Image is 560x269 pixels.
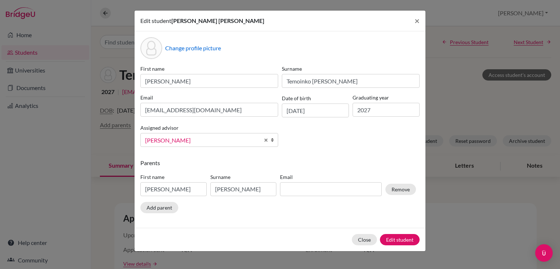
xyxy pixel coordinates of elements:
label: Graduating year [353,94,420,101]
label: Date of birth [282,94,311,102]
span: Edit student [140,17,171,24]
span: [PERSON_NAME] [145,136,260,145]
button: Edit student [380,234,420,245]
span: [PERSON_NAME] [PERSON_NAME] [171,17,264,24]
label: Email [280,173,382,181]
label: Email [140,94,278,101]
button: Add parent [140,202,178,213]
div: Open Intercom Messenger [535,244,553,262]
button: Close [352,234,377,245]
label: Assigned advisor [140,124,179,132]
label: First name [140,65,278,73]
input: dd/mm/yyyy [282,104,349,117]
div: Profile picture [140,37,162,59]
button: Remove [385,184,416,195]
label: Surname [210,173,277,181]
label: Surname [282,65,420,73]
button: Close [409,11,425,31]
span: × [415,15,420,26]
label: First name [140,173,207,181]
p: Parents [140,159,420,167]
